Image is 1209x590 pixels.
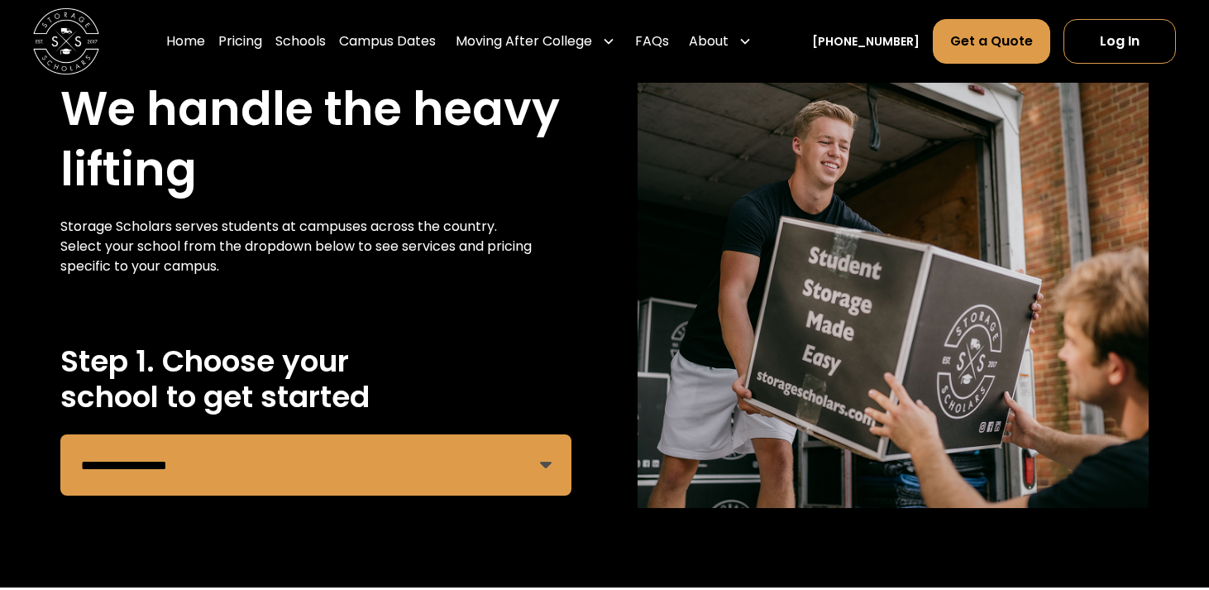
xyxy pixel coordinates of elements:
[635,18,669,65] a: FAQs
[682,18,758,65] div: About
[166,18,205,65] a: Home
[275,18,326,65] a: Schools
[339,18,436,65] a: Campus Dates
[60,79,571,200] h1: We handle the heavy lifting
[1063,19,1176,64] a: Log In
[60,434,571,496] form: Remind Form
[218,18,262,65] a: Pricing
[812,33,920,50] a: [PHONE_NUMBER]
[456,31,592,51] div: Moving After College
[33,8,99,74] img: Storage Scholars main logo
[60,343,571,415] h2: Step 1. Choose your school to get started
[449,18,622,65] div: Moving After College
[689,31,729,51] div: About
[933,19,1050,64] a: Get a Quote
[638,79,1149,508] img: storage scholar
[33,8,99,74] a: home
[60,217,571,276] div: Storage Scholars serves students at campuses across the country. Select your school from the drop...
